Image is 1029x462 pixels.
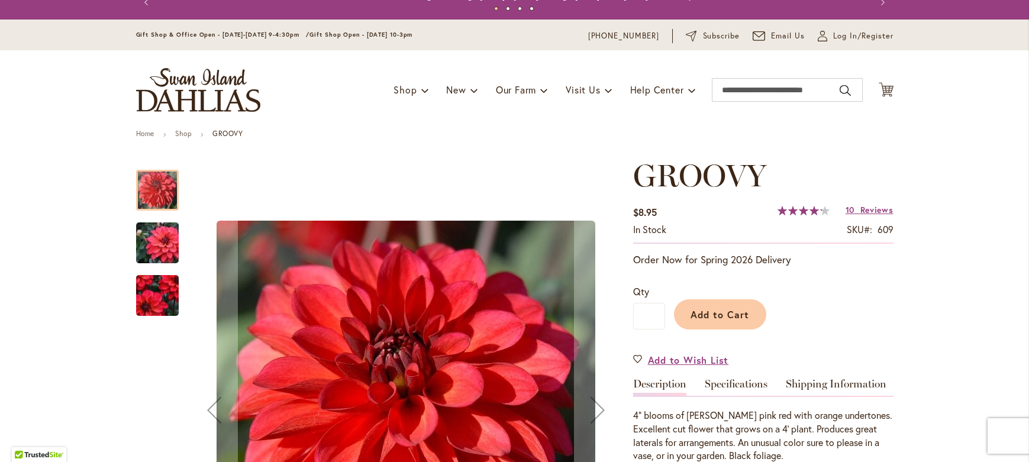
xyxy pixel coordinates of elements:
[496,83,536,96] span: Our Farm
[393,83,417,96] span: Shop
[530,7,534,11] button: 4 of 4
[778,206,830,215] div: 85%
[136,158,191,211] div: GROOVY
[846,204,854,215] span: 10
[633,253,893,267] p: Order Now for Spring 2026 Delivery
[518,7,522,11] button: 3 of 4
[446,83,466,96] span: New
[309,31,412,38] span: Gift Shop Open - [DATE] 10-3pm
[633,206,657,218] span: $8.95
[703,30,740,42] span: Subscribe
[136,31,310,38] span: Gift Shop & Office Open - [DATE]-[DATE] 9-4:30pm /
[9,420,42,453] iframe: Launch Accessibility Center
[494,7,498,11] button: 1 of 4
[686,30,740,42] a: Subscribe
[175,129,192,138] a: Shop
[633,285,649,298] span: Qty
[212,129,243,138] strong: GROOVY
[633,223,666,237] div: Availability
[833,30,893,42] span: Log In/Register
[753,30,805,42] a: Email Us
[818,30,893,42] a: Log In/Register
[860,204,893,215] span: Reviews
[786,379,886,396] a: Shipping Information
[136,129,154,138] a: Home
[136,68,260,112] a: store logo
[878,223,893,237] div: 609
[705,379,767,396] a: Specifications
[588,30,660,42] a: [PHONE_NUMBER]
[633,157,766,194] span: GROOVY
[506,7,510,11] button: 2 of 4
[691,308,749,321] span: Add to Cart
[846,204,893,215] a: 10 Reviews
[633,379,686,396] a: Description
[648,353,729,367] span: Add to Wish List
[633,353,729,367] a: Add to Wish List
[847,223,872,235] strong: SKU
[630,83,684,96] span: Help Center
[115,215,200,272] img: GROOVY
[136,263,179,316] div: GROOVY
[566,83,600,96] span: Visit Us
[674,299,766,329] button: Add to Cart
[633,223,666,235] span: In stock
[115,259,200,332] img: GROOVY
[771,30,805,42] span: Email Us
[136,211,191,263] div: GROOVY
